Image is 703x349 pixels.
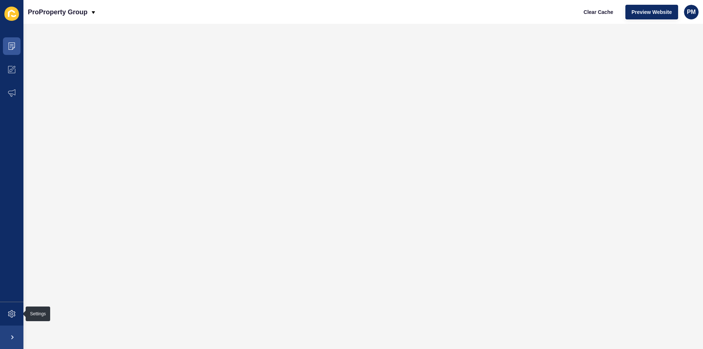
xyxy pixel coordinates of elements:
[687,8,696,16] span: PM
[625,5,678,19] button: Preview Website
[28,3,88,21] p: ProProperty Group
[632,8,672,16] span: Preview Website
[30,311,46,317] div: Settings
[577,5,620,19] button: Clear Cache
[584,8,613,16] span: Clear Cache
